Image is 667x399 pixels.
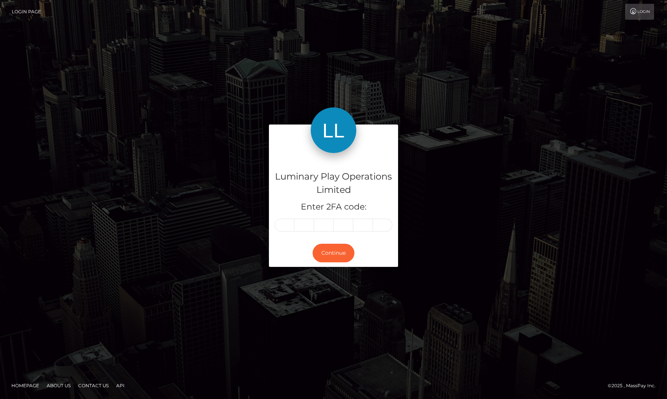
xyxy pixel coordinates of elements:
[75,380,112,391] a: Contact Us
[625,4,654,20] a: Login
[311,107,356,153] img: Luminary Play Operations Limited
[113,380,128,391] a: API
[44,380,74,391] a: About Us
[275,201,392,213] h5: Enter 2FA code:
[275,170,392,197] h4: Luminary Play Operations Limited
[8,380,42,391] a: Homepage
[12,4,41,20] a: Login Page
[608,382,661,390] div: © 2025 , MassPay Inc.
[313,244,354,262] button: Continue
